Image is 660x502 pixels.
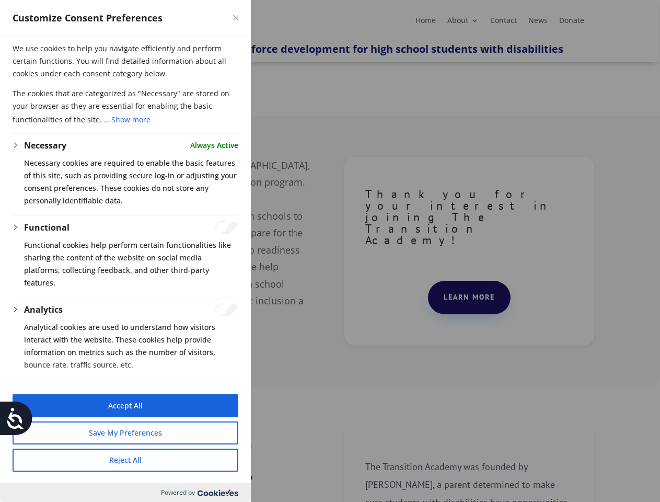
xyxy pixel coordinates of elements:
p: Functional cookies help perform certain functionalities like sharing the content of the website o... [24,239,238,289]
img: Close [233,15,238,20]
button: Reject All [13,449,238,472]
span: Always Active [190,139,238,152]
p: Analytical cookies are used to understand how visitors interact with the website. These cookies h... [24,321,238,371]
button: Functional [24,221,70,234]
button: Show more [110,112,152,127]
button: Necessary [24,139,66,152]
p: The cookies that are categorized as "Necessary" are stored on your browser as they are essential ... [13,87,238,127]
span: Customize Consent Preferences [13,12,163,24]
input: Enable Analytics [215,303,238,316]
button: Save My Preferences [13,421,238,444]
input: Enable Functional [215,221,238,234]
p: Necessary cookies are required to enable the basic features of this site, such as providing secur... [24,157,238,207]
button: Analytics [24,303,63,316]
img: Cookieyes logo [198,489,238,496]
button: Accept All [13,394,238,417]
p: We use cookies to help you navigate efficiently and perform certain functions. You will find deta... [13,42,238,87]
